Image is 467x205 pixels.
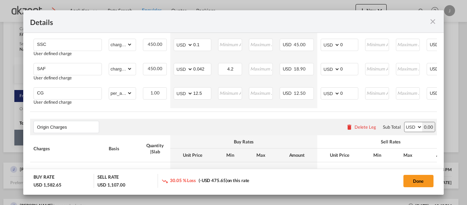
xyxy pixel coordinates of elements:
div: Quantity | Slab [143,142,167,155]
div: Charges [34,145,102,152]
span: 45.00 [294,42,306,47]
th: Unit Price [317,149,362,162]
input: Maximum Amount [250,63,272,74]
input: 0.042 [193,63,211,74]
md-input-container: SSC [34,39,102,49]
input: Maximum Amount [397,39,419,49]
input: 0 [340,39,358,49]
input: Charge Name [37,63,102,74]
span: 450.00 [148,66,162,71]
span: 18.90 [294,66,306,72]
span: (-USD 475.65) [199,178,227,183]
md-input-container: SAF [34,63,102,74]
span: 12.50 [294,90,306,96]
div: User defined charge [34,51,102,56]
span: 1.00 [150,90,160,95]
th: Min [215,149,245,162]
div: Details [30,17,396,26]
th: Max [245,149,276,162]
select: chargeable_weight [109,39,132,50]
input: Charge Name [37,88,102,98]
md-dialog: Port of Loading ... [23,10,443,195]
input: 0 [340,88,358,98]
md-icon: icon-delete [346,124,353,130]
div: Buy Rates [174,139,314,145]
th: Amount [276,149,317,162]
div: User defined charge [34,75,102,80]
div: 0.00 [422,122,435,132]
span: USD [430,42,439,47]
input: 0.1 [193,39,211,49]
input: 12.5 [193,88,211,98]
span: USD [430,90,439,96]
th: Max [392,149,423,162]
div: SELL RATE [97,174,119,182]
input: Maximum Amount [397,63,419,74]
button: Done [403,175,433,187]
div: Sell Rates [321,139,461,145]
span: USD [283,90,293,96]
input: Maximum Amount [250,39,272,49]
input: Minimum Amount [366,63,389,74]
input: Minimum Amount [219,88,242,98]
span: 30.05 % Loss [170,178,196,183]
select: per_awb [109,88,132,99]
input: Minimum Amount [366,39,389,49]
div: USD 1,107.00 [97,182,125,188]
input: 0 [340,63,358,74]
input: Minimum Amount [366,88,389,98]
select: chargeable_weight [109,63,132,74]
div: USD 1,582.65 [34,182,62,188]
div: Basis [109,145,136,152]
input: Charge Name [37,39,102,49]
th: Amount [423,149,464,162]
div: on this rate [161,177,249,184]
input: Minimum Amount [219,63,242,74]
button: Delete Leg [346,124,376,130]
md-input-container: CG [34,88,102,98]
span: 450.00 [148,41,162,47]
div: User defined charge [34,100,102,105]
span: USD [283,66,293,72]
span: USD [283,42,293,47]
input: Maximum Amount [397,88,419,98]
th: Unit Price [170,149,215,162]
input: Leg Name [37,122,99,132]
div: Sub Total [383,124,401,130]
input: Maximum Amount [250,88,272,98]
th: Min [362,149,392,162]
md-icon: icon-close fg-AAA8AD m-0 cursor [429,17,437,26]
div: BUY RATE [34,174,54,182]
div: Delete Leg [355,124,376,130]
input: Minimum Amount [219,39,242,49]
md-icon: icon-trending-down [161,178,168,184]
span: USD [430,66,439,72]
